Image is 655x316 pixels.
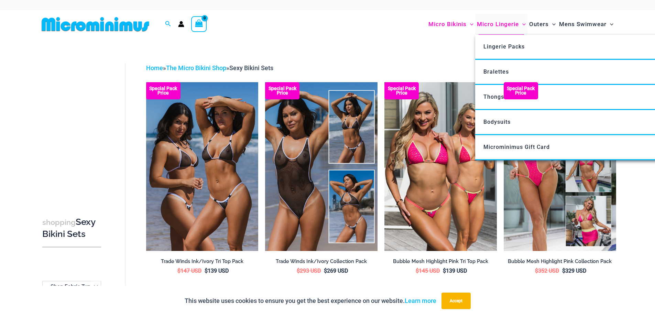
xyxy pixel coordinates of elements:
span: $ [177,268,181,274]
img: Top Bum Pack [146,82,259,251]
img: MM SHOP LOGO FLAT [39,17,152,32]
nav: Site Navigation [426,13,616,36]
span: $ [324,268,327,274]
span: shopping [42,218,76,227]
a: Learn more [405,297,436,304]
bdi: 147 USD [177,268,201,274]
span: Outers [529,15,549,33]
span: Sexy Bikini Sets [229,64,273,72]
p: This website uses cookies to ensure you get the best experience on our website. [185,296,436,306]
span: Micro Bikinis [428,15,467,33]
span: Micro Lingerie [477,15,519,33]
bdi: 329 USD [562,268,586,274]
bdi: 269 USD [324,268,348,274]
a: Micro BikinisMenu ToggleMenu Toggle [427,14,475,35]
span: Bralettes [483,68,509,75]
b: Special Pack Price [146,86,181,95]
span: $ [562,268,565,274]
a: View Shopping Cart, empty [191,16,207,32]
a: Account icon link [178,21,184,27]
span: - Shop Fabric Type [42,281,101,292]
span: $ [205,268,208,274]
a: The Micro Bikini Shop [166,64,226,72]
h2: Bubble Mesh Highlight Pink Tri Top Pack [384,258,497,265]
span: Mens Swimwear [559,15,607,33]
a: Collection Pack Collection Pack b (1)Collection Pack b (1) [265,82,378,251]
iframe: TrustedSite Certified [42,57,104,195]
span: » » [146,64,273,72]
bdi: 145 USD [416,268,440,274]
span: $ [535,268,538,274]
a: Trade Winds Ink/Ivory Tri Top Pack [146,258,259,267]
span: Menu Toggle [519,15,526,33]
img: Tri Top Pack F [384,82,497,251]
a: Micro LingerieMenu ToggleMenu Toggle [475,14,527,35]
span: Bodysuits [483,119,511,125]
a: Trade Winds Ink/Ivory Collection Pack [265,258,378,267]
img: Collection Pack F [504,82,616,251]
h3: Sexy Bikini Sets [42,216,101,240]
a: Tri Top Pack F Tri Top Pack BTri Top Pack B [384,82,497,251]
span: Menu Toggle [607,15,613,33]
a: Top Bum Pack Top Bum Pack bTop Bum Pack b [146,82,259,251]
button: Accept [441,293,471,309]
b: Special Pack Price [504,86,538,95]
a: Home [146,64,163,72]
a: OutersMenu ToggleMenu Toggle [527,14,557,35]
a: Bubble Mesh Highlight Pink Tri Top Pack [384,258,497,267]
span: $ [443,268,446,274]
span: Thongs [483,94,504,100]
span: - Shop Fabric Type [43,281,101,292]
bdi: 139 USD [443,268,467,274]
span: $ [297,268,300,274]
bdi: 139 USD [205,268,229,274]
span: - Shop Fabric Type [47,283,94,290]
span: Menu Toggle [467,15,473,33]
span: Lingerie Packs [483,43,525,50]
img: Collection Pack [265,82,378,251]
b: Special Pack Price [265,86,299,95]
span: Menu Toggle [549,15,556,33]
b: Special Pack Price [384,86,419,95]
span: $ [416,268,419,274]
h2: Trade Winds Ink/Ivory Tri Top Pack [146,258,259,265]
a: Bubble Mesh Highlight Pink Collection Pack [504,258,616,267]
bdi: 293 USD [297,268,321,274]
span: Microminimus Gift Card [483,144,550,150]
a: Search icon link [165,20,171,29]
bdi: 352 USD [535,268,559,274]
a: Collection Pack F Collection Pack BCollection Pack B [504,82,616,251]
h2: Trade Winds Ink/Ivory Collection Pack [265,258,378,265]
a: Mens SwimwearMenu ToggleMenu Toggle [557,14,615,35]
h2: Bubble Mesh Highlight Pink Collection Pack [504,258,616,265]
